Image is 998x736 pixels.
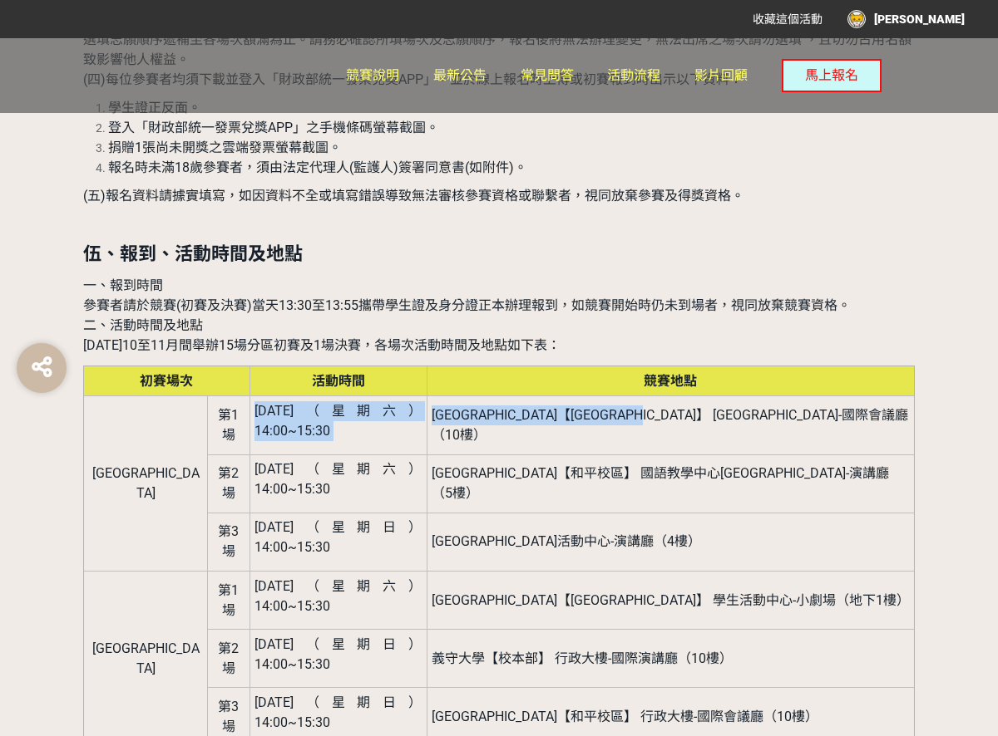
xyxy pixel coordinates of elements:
[694,38,748,113] a: 影片回顧
[432,407,908,443] span: [GEOGRAPHIC_DATA]【[GEOGRAPHIC_DATA]】 [GEOGRAPHIC_DATA]-國際會議廳（10樓）
[108,100,201,115] span: 學生證正反面。
[254,636,422,672] span: [DATE]（星期日） 14:00~15:30
[312,373,365,389] span: 活動時間
[346,38,399,113] a: 競賽說明
[218,465,239,501] span: 第2場
[218,640,239,676] span: 第2場
[218,699,239,734] span: 第3場
[805,67,858,83] span: 馬上報名
[644,373,697,389] span: 競賽地點
[521,38,574,113] a: 常見問答
[218,582,239,618] span: 第1場
[83,297,851,313] span: 參賽者請於競賽(初賽及決賽)當天13:30至13:55攜帶學生證及身分證正本辦理報到，如競賽開始時仍未到場者，視同放棄競賽資格。
[218,523,239,559] span: 第3場
[108,120,439,135] span: 登入「財政部統一發票兌獎APP」之手機條碼螢幕截圖。
[254,461,422,497] span: [DATE]（星期六） 14:00~15:30
[254,694,422,730] span: [DATE]（星期日） 14:00~15:30
[92,465,200,501] span: [GEOGRAPHIC_DATA]
[346,67,399,83] span: 競賽說明
[92,640,200,676] span: [GEOGRAPHIC_DATA]
[83,317,203,333] span: 二、活動時間及地點
[83,277,163,293] span: 一、報到時間
[782,59,882,92] button: 馬上報名
[432,592,910,608] span: [GEOGRAPHIC_DATA]【[GEOGRAPHIC_DATA]】 學生活動中心-小劇場（地下1樓）
[433,38,487,113] a: 最新公告
[433,67,487,83] span: 最新公告
[108,159,527,175] span: 報名時未滿18歲參賽者，須由法定代理人(監護人)簽署同意書(如附件)。
[140,373,193,389] span: 初賽場次
[108,140,342,155] span: 捐贈1張尚未開獎之雲端發票螢幕截圖。
[432,533,701,549] span: [GEOGRAPHIC_DATA]活動中心-演講廳（4樓）
[607,38,660,113] a: 活動流程
[83,337,561,353] span: [DATE]10至11月間舉辦15場分區初賽及1場決賽，各場次活動時間及地點如下表：
[83,243,303,264] strong: 伍、報到、活動時間及地點
[432,650,733,666] span: 義守大學【校本部】 行政大樓-國際演講廳（10樓）
[694,67,748,83] span: 影片回顧
[83,188,744,204] span: (五)報名資料請據實填寫，如因資料不全或填寫錯誤導致無法審核參賽資格或聯繫者，視同放棄參賽及得獎資格。
[432,465,889,501] span: [GEOGRAPHIC_DATA]【和平校區】 國語教學中心[GEOGRAPHIC_DATA]-演講廳（5樓）
[607,67,660,83] span: 活動流程
[218,407,239,443] span: 第1場
[753,12,823,26] span: 收藏這個活動
[521,67,574,83] span: 常見問答
[254,578,422,614] span: [DATE]（星期六） 14:00~15:30
[254,519,422,555] span: [DATE]（星期日） 14:00~15:30
[432,709,818,724] span: [GEOGRAPHIC_DATA]【和平校區】 行政大樓-國際會議廳（10樓）
[254,403,422,439] span: [DATE]（星期六） 14:00~15:30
